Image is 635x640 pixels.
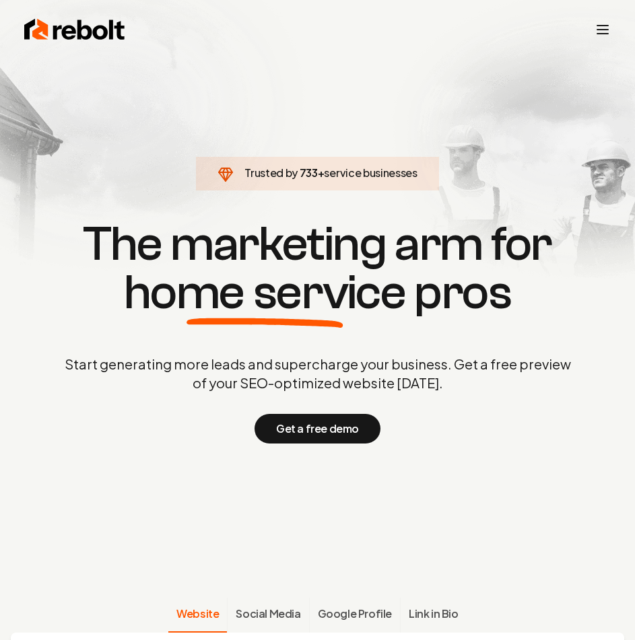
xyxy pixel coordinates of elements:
[244,166,298,180] span: Trusted by
[11,220,624,317] h1: The marketing arm for pros
[318,166,325,180] span: +
[255,414,380,443] button: Get a free demo
[324,166,417,180] span: service businesses
[309,598,400,633] button: Google Profile
[409,606,459,622] span: Link in Bio
[595,22,611,38] button: Toggle mobile menu
[124,269,406,317] span: home service
[168,598,227,633] button: Website
[400,598,467,633] button: Link in Bio
[176,606,219,622] span: Website
[300,165,318,181] span: 733
[236,606,300,622] span: Social Media
[62,355,574,392] p: Start generating more leads and supercharge your business. Get a free preview of your SEO-optimiz...
[318,606,392,622] span: Google Profile
[227,598,308,633] button: Social Media
[24,16,125,43] img: Rebolt Logo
